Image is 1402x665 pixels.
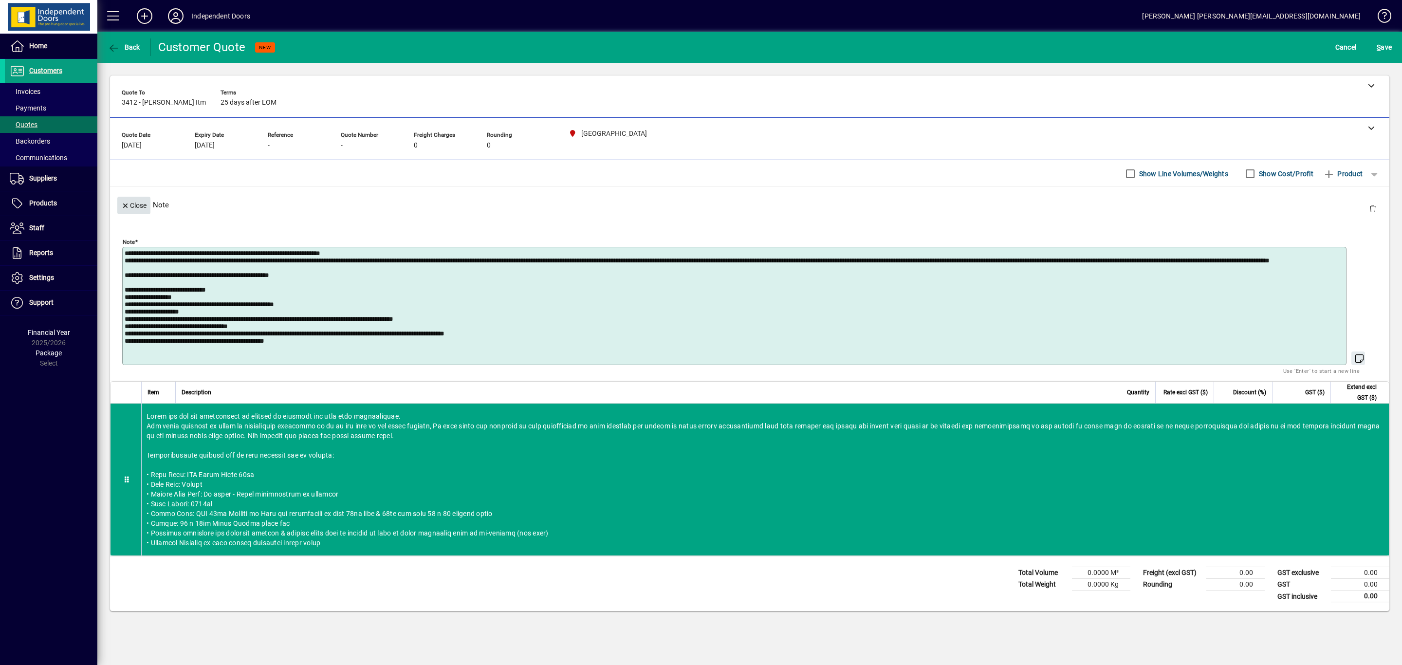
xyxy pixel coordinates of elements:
[1331,591,1389,603] td: 0.00
[29,174,57,182] span: Suppliers
[29,199,57,207] span: Products
[5,133,97,149] a: Backorders
[1072,579,1130,591] td: 0.0000 Kg
[1305,387,1325,398] span: GST ($)
[1142,8,1361,24] div: [PERSON_NAME] [PERSON_NAME][EMAIL_ADDRESS][DOMAIN_NAME]
[1206,567,1265,579] td: 0.00
[195,142,215,149] span: [DATE]
[1257,169,1313,179] label: Show Cost/Profit
[142,404,1389,555] div: Lorem ips dol sit ametconsect ad elitsed do eiusmodt inc utla etdo magnaaliquae. Adm venia quisno...
[158,39,246,55] div: Customer Quote
[10,154,67,162] span: Communications
[148,387,159,398] span: Item
[1331,579,1389,591] td: 0.00
[29,249,53,257] span: Reports
[268,142,270,149] span: -
[259,44,271,51] span: NEW
[129,7,160,25] button: Add
[221,99,277,107] span: 25 days after EOM
[29,224,44,232] span: Staff
[1163,387,1208,398] span: Rate excl GST ($)
[5,149,97,166] a: Communications
[1337,382,1377,403] span: Extend excl GST ($)
[5,191,97,216] a: Products
[1138,567,1206,579] td: Freight (excl GST)
[115,201,153,209] app-page-header-button: Close
[10,104,46,112] span: Payments
[108,43,140,51] span: Back
[1138,579,1206,591] td: Rounding
[1323,166,1363,182] span: Product
[122,142,142,149] span: [DATE]
[1361,204,1384,213] app-page-header-button: Delete
[1206,579,1265,591] td: 0.00
[5,34,97,58] a: Home
[1377,39,1392,55] span: ave
[182,387,211,398] span: Description
[29,274,54,281] span: Settings
[97,38,151,56] app-page-header-button: Back
[5,241,97,265] a: Reports
[1233,387,1266,398] span: Discount (%)
[110,187,1389,222] div: Note
[10,88,40,95] span: Invoices
[1377,43,1381,51] span: S
[121,198,147,214] span: Close
[1370,2,1390,34] a: Knowledge Base
[36,349,62,357] span: Package
[1283,365,1360,376] mat-hint: Use 'Enter' to start a new line
[191,8,250,24] div: Independent Doors
[28,329,70,336] span: Financial Year
[1273,591,1331,603] td: GST inclusive
[1331,567,1389,579] td: 0.00
[1374,38,1394,56] button: Save
[105,38,143,56] button: Back
[1127,387,1149,398] span: Quantity
[1335,39,1357,55] span: Cancel
[123,239,135,245] mat-label: Note
[1137,169,1228,179] label: Show Line Volumes/Weights
[5,291,97,315] a: Support
[5,83,97,100] a: Invoices
[10,137,50,145] span: Backorders
[1014,579,1072,591] td: Total Weight
[5,116,97,133] a: Quotes
[5,100,97,116] a: Payments
[1273,579,1331,591] td: GST
[122,99,206,107] span: 3412 - [PERSON_NAME] Itm
[29,67,62,74] span: Customers
[1333,38,1359,56] button: Cancel
[1318,165,1367,183] button: Product
[5,166,97,191] a: Suppliers
[1361,197,1384,220] button: Delete
[117,197,150,214] button: Close
[29,298,54,306] span: Support
[1072,567,1130,579] td: 0.0000 M³
[160,7,191,25] button: Profile
[341,142,343,149] span: -
[5,216,97,240] a: Staff
[10,121,37,129] span: Quotes
[414,142,418,149] span: 0
[29,42,47,50] span: Home
[1014,567,1072,579] td: Total Volume
[5,266,97,290] a: Settings
[487,142,491,149] span: 0
[1273,567,1331,579] td: GST exclusive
